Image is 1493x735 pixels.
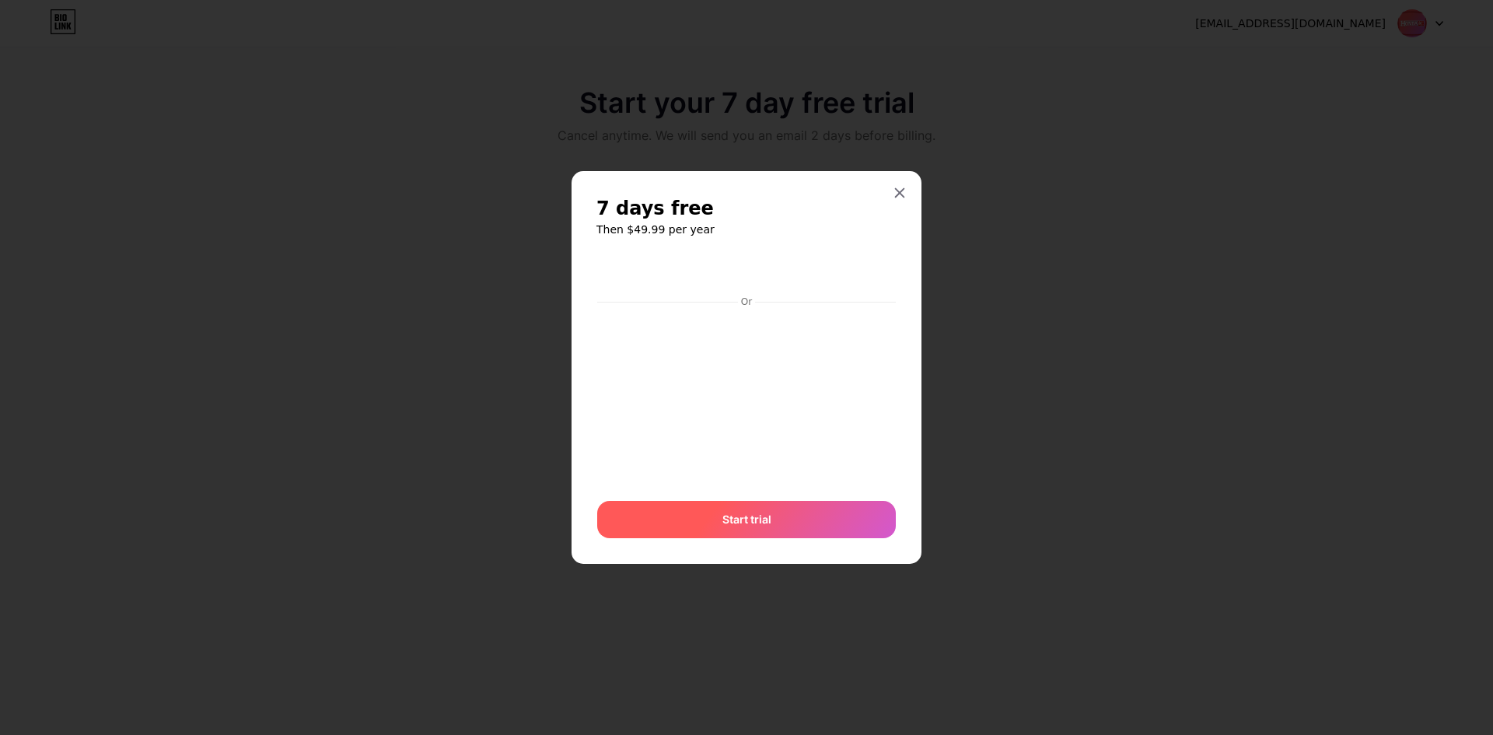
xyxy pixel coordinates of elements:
span: Start trial [722,511,771,527]
span: 7 days free [596,196,714,221]
h6: Then $49.99 per year [596,222,897,237]
iframe: Secure payment button frame [597,254,896,291]
iframe: Secure payment input frame [594,310,899,485]
div: Or [738,296,755,308]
